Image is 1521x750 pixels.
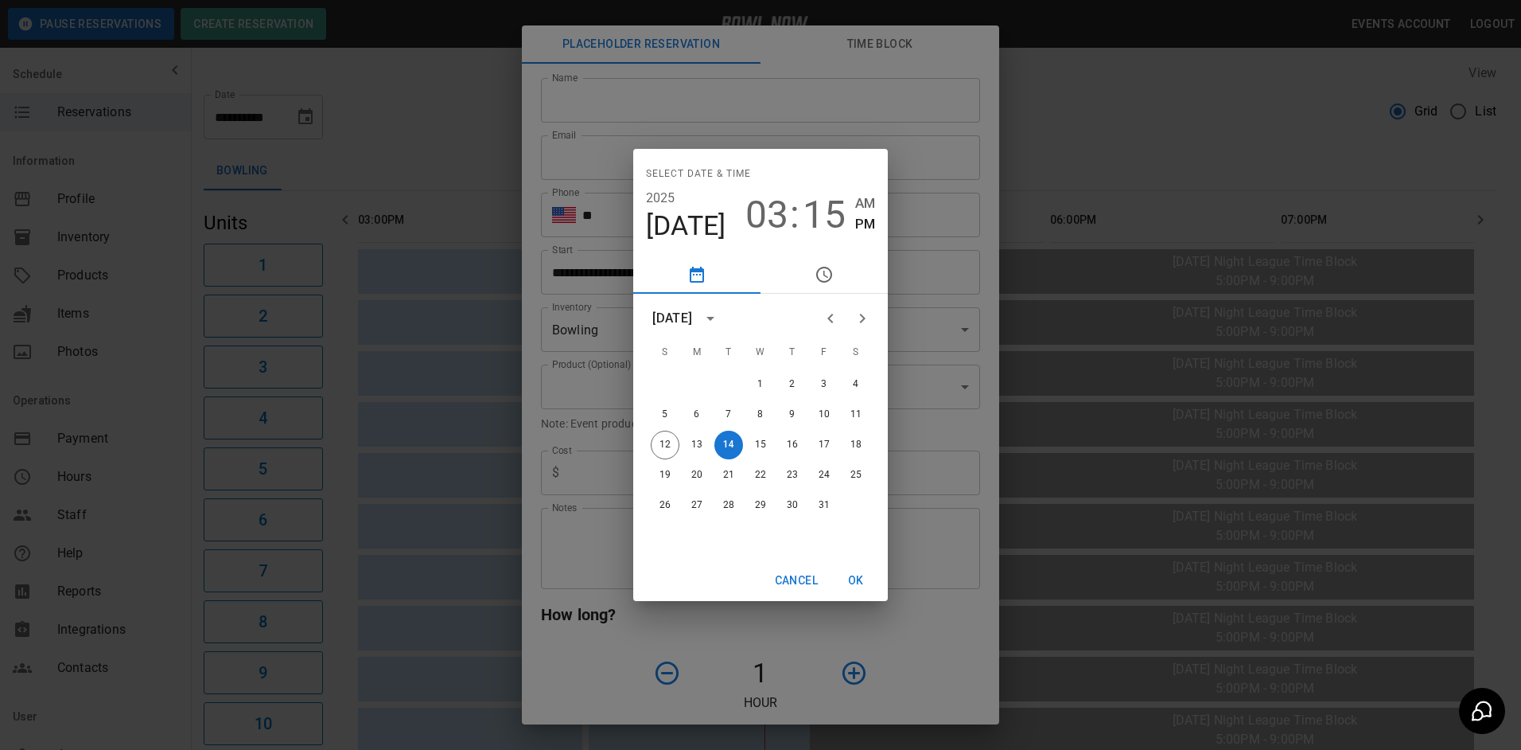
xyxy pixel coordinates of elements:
[746,461,775,490] button: 22
[646,209,726,243] button: [DATE]
[651,461,679,490] button: 19
[831,566,881,596] button: OK
[803,193,846,237] button: 15
[810,400,838,429] button: 10
[855,193,875,214] button: AM
[683,400,711,429] button: 6
[652,309,692,328] div: [DATE]
[842,400,870,429] button: 11
[842,431,870,459] button: 18
[714,431,743,459] button: 14
[810,337,838,369] span: Friday
[651,491,679,520] button: 26
[778,370,807,399] button: 2
[714,461,743,490] button: 21
[778,431,807,459] button: 16
[683,431,711,459] button: 13
[651,431,679,459] button: 12
[842,461,870,490] button: 25
[810,370,838,399] button: 3
[810,431,838,459] button: 17
[778,491,807,520] button: 30
[646,187,675,209] button: 2025
[842,337,870,369] span: Saturday
[790,193,799,237] span: :
[842,370,870,399] button: 4
[815,303,846,334] button: Previous month
[651,337,679,369] span: Sunday
[714,337,743,369] span: Tuesday
[633,256,760,294] button: pick date
[746,370,775,399] button: 1
[778,461,807,490] button: 23
[810,461,838,490] button: 24
[746,337,775,369] span: Wednesday
[683,461,711,490] button: 20
[646,162,751,187] span: Select date & time
[760,256,888,294] button: pick time
[697,305,724,332] button: calendar view is open, switch to year view
[683,491,711,520] button: 27
[746,400,775,429] button: 8
[768,566,824,596] button: Cancel
[778,337,807,369] span: Thursday
[714,491,743,520] button: 28
[651,400,679,429] button: 5
[846,303,878,334] button: Next month
[683,337,711,369] span: Monday
[746,491,775,520] button: 29
[778,400,807,429] button: 9
[714,400,743,429] button: 7
[746,431,775,459] button: 15
[745,193,788,237] button: 03
[855,213,875,235] button: PM
[810,491,838,520] button: 31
